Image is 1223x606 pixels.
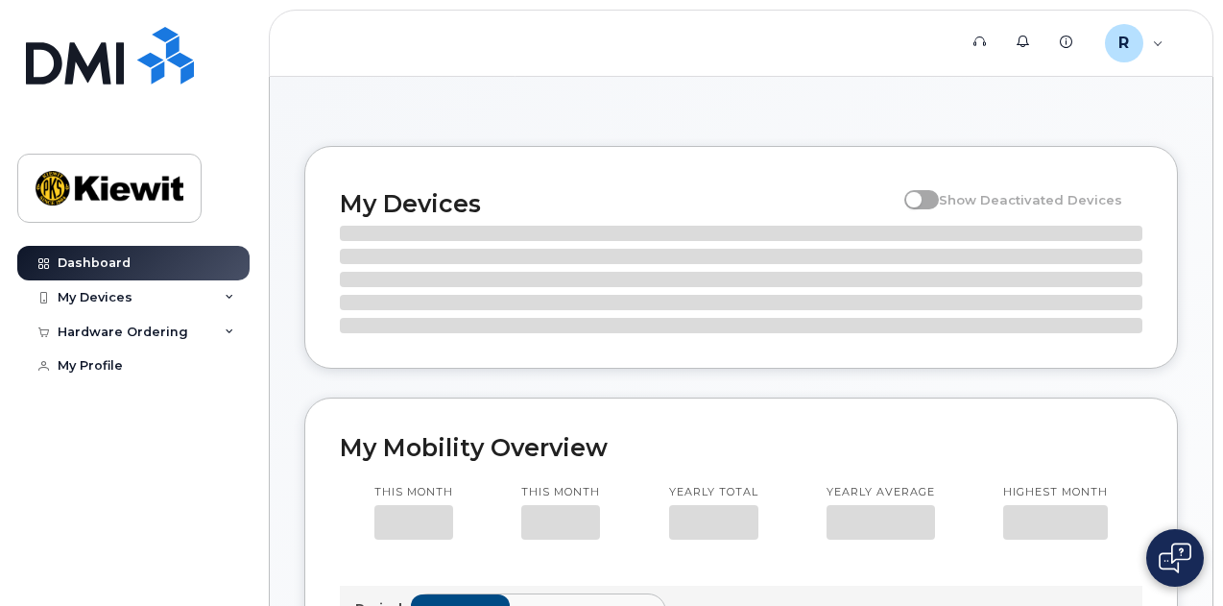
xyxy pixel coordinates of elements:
[939,192,1122,207] span: Show Deactivated Devices
[827,485,935,500] p: Yearly average
[340,189,895,218] h2: My Devices
[374,485,453,500] p: This month
[904,182,920,197] input: Show Deactivated Devices
[340,433,1142,462] h2: My Mobility Overview
[1003,485,1108,500] p: Highest month
[1159,543,1191,573] img: Open chat
[521,485,600,500] p: This month
[669,485,758,500] p: Yearly total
